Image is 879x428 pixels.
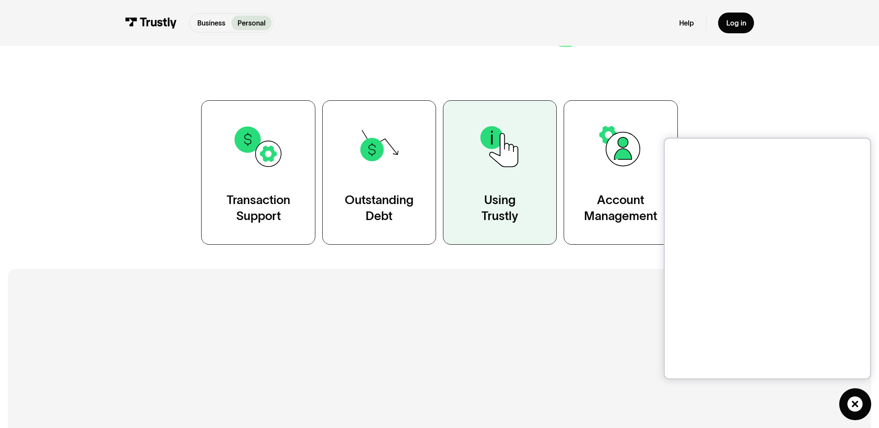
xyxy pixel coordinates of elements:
a: Help [679,19,694,28]
img: Trustly Logo [125,17,177,28]
a: Log in [718,13,754,34]
a: TransactionSupport [201,100,315,245]
a: OutstandingDebt [322,100,436,245]
div: Account Management [584,192,657,224]
div: Using Trustly [481,192,518,224]
p: Business [197,18,225,28]
a: Business [191,16,231,30]
a: Personal [231,16,272,30]
div: Transaction Support [227,192,290,224]
p: Personal [237,18,266,28]
div: Outstanding Debt [345,192,414,224]
div: Log in [726,19,746,28]
a: AccountManagement [564,100,677,245]
a: UsingTrustly [443,100,557,245]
